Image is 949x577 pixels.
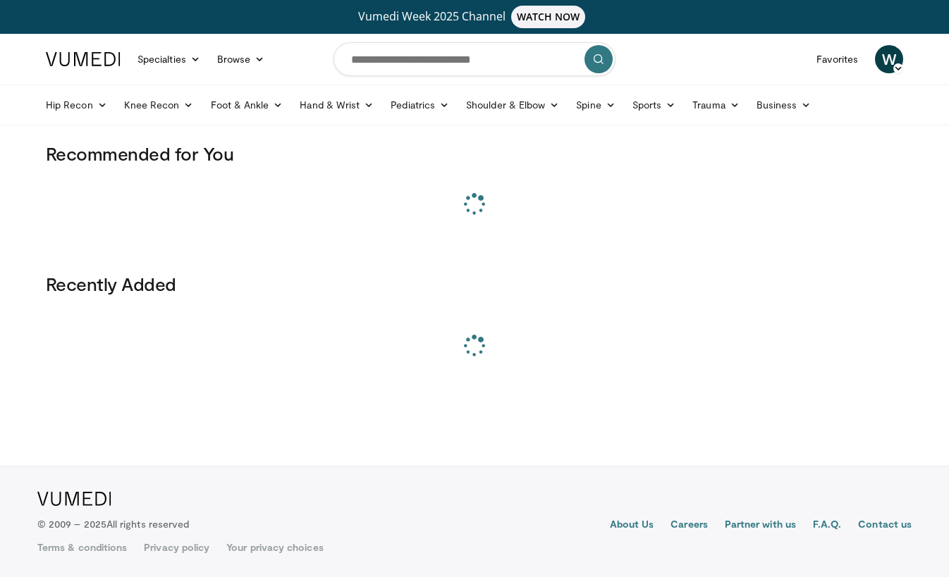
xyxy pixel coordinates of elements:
a: Specialties [129,45,209,73]
a: Favorites [808,45,867,73]
a: W [875,45,903,73]
a: Your privacy choices [226,540,323,554]
a: Spine [568,91,623,119]
a: Contact us [858,517,912,534]
a: Vumedi Week 2025 ChannelWATCH NOW [48,6,901,28]
img: VuMedi Logo [37,492,111,506]
a: Pediatrics [382,91,458,119]
h3: Recommended for You [46,142,903,165]
span: WATCH NOW [511,6,586,28]
a: Foot & Ankle [202,91,292,119]
a: Business [748,91,820,119]
a: Hand & Wrist [291,91,382,119]
input: Search topics, interventions [333,42,616,76]
a: Shoulder & Elbow [458,91,568,119]
a: Careers [671,517,708,534]
a: Browse [209,45,274,73]
a: Trauma [684,91,748,119]
a: About Us [610,517,654,534]
h3: Recently Added [46,273,903,295]
a: Knee Recon [116,91,202,119]
a: Hip Recon [37,91,116,119]
a: Partner with us [725,517,796,534]
p: © 2009 – 2025 [37,517,189,531]
span: All rights reserved [106,518,189,530]
a: Sports [624,91,685,119]
a: Terms & conditions [37,540,127,554]
a: F.A.Q. [813,517,841,534]
img: VuMedi Logo [46,52,121,66]
a: Privacy policy [144,540,209,554]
